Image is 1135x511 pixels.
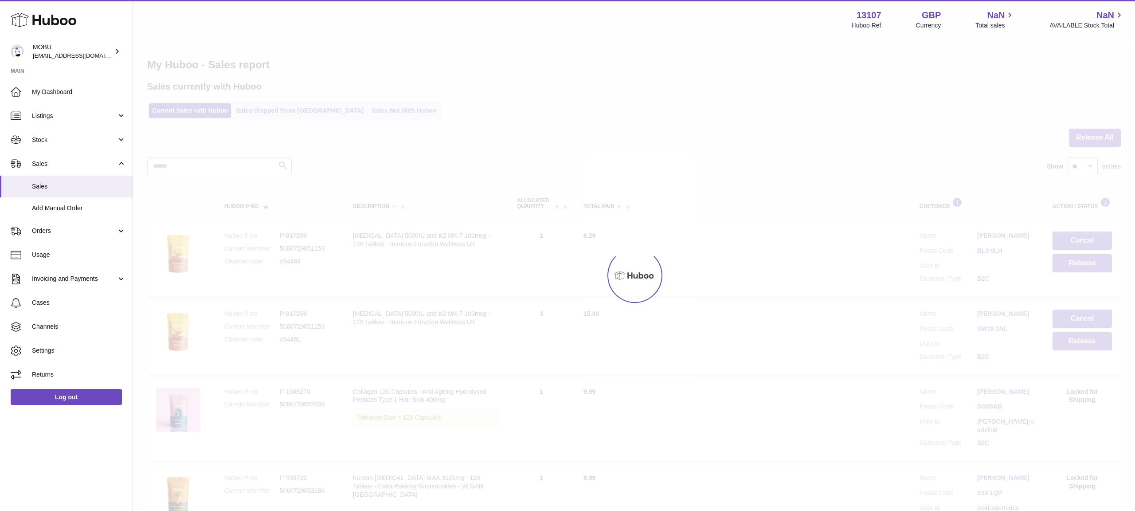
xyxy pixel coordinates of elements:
[32,88,126,96] span: My Dashboard
[11,45,24,58] img: mo@mobu.co.uk
[1096,9,1114,21] span: NaN
[1049,9,1124,30] a: NaN AVAILABLE Stock Total
[32,299,126,307] span: Cases
[33,43,113,60] div: MOBU
[32,227,117,235] span: Orders
[922,9,941,21] strong: GBP
[975,21,1015,30] span: Total sales
[32,160,117,168] span: Sales
[32,370,126,379] span: Returns
[33,52,130,59] span: [EMAIL_ADDRESS][DOMAIN_NAME]
[32,251,126,259] span: Usage
[852,21,881,30] div: Huboo Ref
[32,112,117,120] span: Listings
[857,9,881,21] strong: 13107
[32,204,126,212] span: Add Manual Order
[32,182,126,191] span: Sales
[32,275,117,283] span: Invoicing and Payments
[987,9,1005,21] span: NaN
[975,9,1015,30] a: NaN Total sales
[11,389,122,405] a: Log out
[32,346,126,355] span: Settings
[1049,21,1124,30] span: AVAILABLE Stock Total
[32,136,117,144] span: Stock
[916,21,941,30] div: Currency
[32,322,126,331] span: Channels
